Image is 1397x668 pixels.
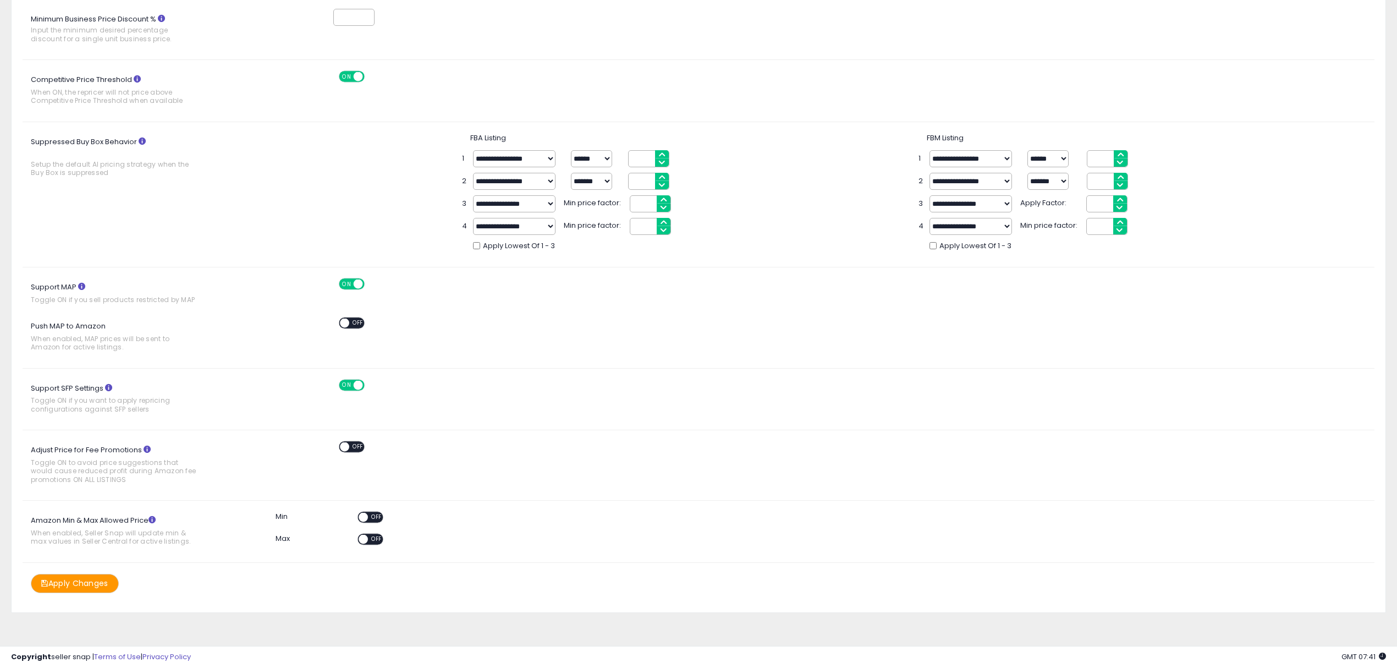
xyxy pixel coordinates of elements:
a: Privacy Policy [142,651,191,662]
span: FBA Listing [470,133,506,143]
label: Minimum Business Price Discount % [23,11,234,49]
label: Push MAP to Amazon [23,317,234,357]
span: Setup the default AI pricing strategy when the Buy Box is suppressed [31,160,196,177]
span: FBM Listing [927,133,964,143]
span: Apply Lowest Of 1 - 3 [483,241,555,251]
span: 2 [919,176,924,187]
span: OFF [349,319,367,328]
span: Toggle ON if you want to apply repricing configurations against SFP sellers [31,396,196,413]
span: Input the minimum desired percentage discount for a single unit business price. [31,26,196,43]
label: Adjust Price for Fee Promotions [23,441,234,489]
span: 1 [462,154,468,164]
label: Min [276,512,288,522]
span: Toggle ON to avoid price suggestions that would cause reduced profit during Amazon fee promotions... [31,458,196,484]
span: 1 [919,154,924,164]
a: Terms of Use [94,651,141,662]
span: OFF [363,380,381,390]
strong: Copyright [11,651,51,662]
span: When ON, the repricer will not price above Competitive Price Threshold when available [31,88,196,105]
div: seller snap | | [11,652,191,662]
span: Toggle ON if you sell products restricted by MAP [31,295,196,304]
span: Min price factor: [564,218,624,231]
span: When enabled, MAP prices will be sent to Amazon for active listings. [31,335,196,352]
span: ON [340,280,354,289]
label: Support SFP Settings [23,380,234,419]
label: Amazon Min & Max Allowed Price [23,512,234,551]
span: Apply Factor: [1020,195,1081,209]
span: 4 [462,221,468,232]
span: ON [340,380,354,390]
label: Max [276,534,290,544]
label: Support MAP [23,278,234,309]
span: 4 [919,221,924,232]
span: OFF [368,535,386,544]
span: 2 [462,176,468,187]
span: OFF [363,280,381,289]
span: 2025-09-9 07:41 GMT [1341,651,1386,662]
span: OFF [368,513,386,522]
span: Apply Lowest Of 1 - 3 [939,241,1011,251]
span: Min price factor: [564,195,624,209]
span: 3 [462,199,468,209]
span: 3 [919,199,924,209]
span: Min price factor: [1020,218,1081,231]
span: OFF [363,72,381,81]
span: ON [340,72,354,81]
span: When enabled, Seller Snap will update min & max values in Seller Central for active listings. [31,529,196,546]
label: Suppressed Buy Box Behavior [23,133,234,183]
label: Competitive Price Threshold [23,71,234,111]
button: Apply Changes [31,574,119,593]
span: OFF [349,442,367,452]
